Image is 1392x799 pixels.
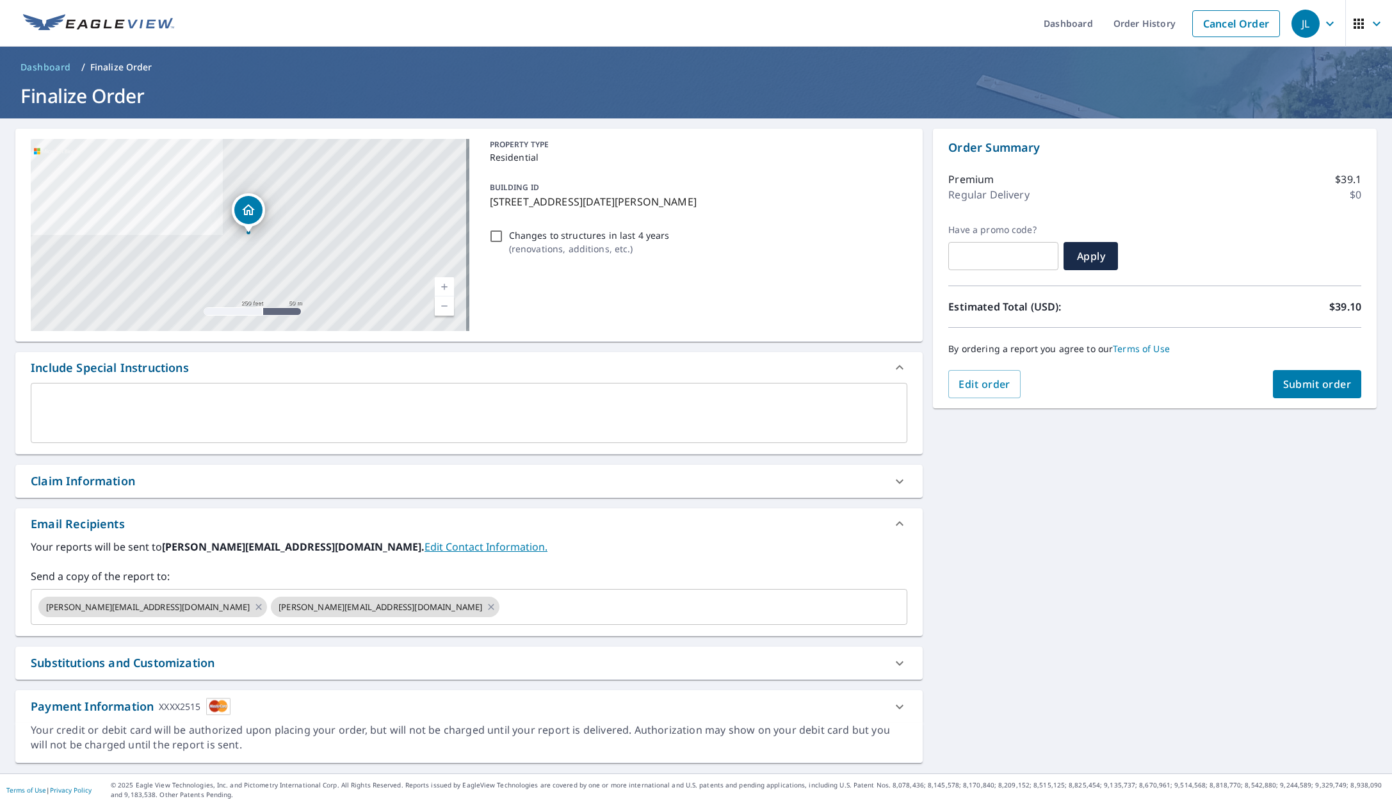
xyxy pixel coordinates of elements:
[50,786,92,795] a: Privacy Policy
[490,139,903,150] p: PROPERTY TYPE
[31,539,907,554] label: Your reports will be sent to
[1329,299,1361,314] p: $39.10
[31,654,214,672] div: Substitutions and Customization
[38,597,267,617] div: [PERSON_NAME][EMAIL_ADDRESS][DOMAIN_NAME]
[20,61,71,74] span: Dashboard
[1283,377,1352,391] span: Submit order
[31,359,189,376] div: Include Special Instructions
[1273,370,1362,398] button: Submit order
[959,377,1010,391] span: Edit order
[490,194,903,209] p: [STREET_ADDRESS][DATE][PERSON_NAME]
[490,150,903,164] p: Residential
[81,60,85,75] li: /
[15,465,923,497] div: Claim Information
[6,786,46,795] a: Terms of Use
[38,601,257,613] span: [PERSON_NAME][EMAIL_ADDRESS][DOMAIN_NAME]
[948,299,1154,314] p: Estimated Total (USD):
[15,352,923,383] div: Include Special Instructions
[1064,242,1118,270] button: Apply
[948,224,1058,236] label: Have a promo code?
[15,57,1377,77] nav: breadcrumb
[948,187,1029,202] p: Regular Delivery
[948,343,1361,355] p: By ordering a report you agree to our
[271,597,499,617] div: [PERSON_NAME][EMAIL_ADDRESS][DOMAIN_NAME]
[232,193,265,233] div: Dropped pin, building 1, Residential property, 5030 Page Ave NE Saint Michael, MN 55376
[15,647,923,679] div: Substitutions and Customization
[1350,187,1361,202] p: $0
[159,698,200,715] div: XXXX2515
[15,83,1377,109] h1: Finalize Order
[948,139,1361,156] p: Order Summary
[435,296,454,316] a: Current Level 17, Zoom Out
[15,508,923,539] div: Email Recipients
[31,723,907,752] div: Your credit or debit card will be authorized upon placing your order, but will not be charged unt...
[1291,10,1320,38] div: JL
[435,277,454,296] a: Current Level 17, Zoom In
[1113,343,1170,355] a: Terms of Use
[206,698,231,715] img: cardImage
[15,690,923,723] div: Payment InformationXXXX2515cardImage
[31,515,125,533] div: Email Recipients
[509,242,670,255] p: ( renovations, additions, etc. )
[31,472,135,490] div: Claim Information
[271,601,490,613] span: [PERSON_NAME][EMAIL_ADDRESS][DOMAIN_NAME]
[1335,172,1361,187] p: $39.1
[425,540,547,554] a: EditContactInfo
[31,698,231,715] div: Payment Information
[162,540,425,554] b: [PERSON_NAME][EMAIL_ADDRESS][DOMAIN_NAME].
[15,57,76,77] a: Dashboard
[509,229,670,242] p: Changes to structures in last 4 years
[6,786,92,794] p: |
[31,569,907,584] label: Send a copy of the report to:
[23,14,174,33] img: EV Logo
[490,182,539,193] p: BUILDING ID
[948,370,1021,398] button: Edit order
[948,172,994,187] p: Premium
[1074,249,1108,263] span: Apply
[90,61,152,74] p: Finalize Order
[1192,10,1280,37] a: Cancel Order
